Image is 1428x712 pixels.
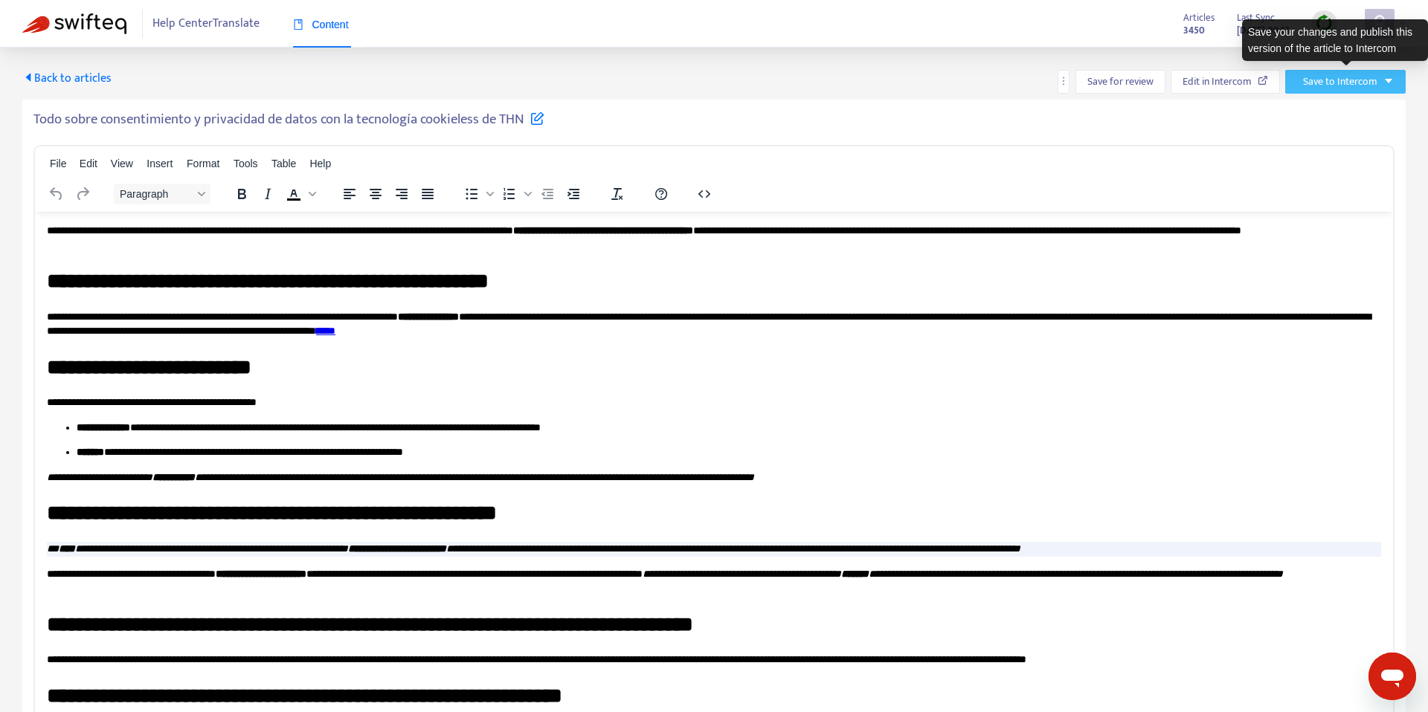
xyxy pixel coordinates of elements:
[309,158,331,169] span: Help
[33,111,544,129] h5: Todo sobre consentimiento y privacidad de datos con la tecnología cookieless de THN
[271,158,296,169] span: Table
[187,158,219,169] span: Format
[44,184,69,204] button: Undo
[1171,70,1280,94] button: Edit in Intercom
[1368,653,1416,700] iframe: Button to launch messaging window
[1183,22,1205,39] strong: 3450
[1371,14,1389,32] span: user
[22,71,34,83] span: caret-left
[120,188,193,200] span: Paragraph
[1075,70,1165,94] button: Save for review
[255,184,280,204] button: Italic
[293,19,303,30] span: book
[561,184,586,204] button: Increase indent
[1087,74,1154,90] span: Save for review
[459,184,496,204] div: Bullet list
[281,184,318,204] div: Text color Black
[337,184,362,204] button: Align left
[22,13,126,34] img: Swifteq
[22,68,112,88] span: Back to articles
[70,184,95,204] button: Redo
[293,19,349,30] span: Content
[1303,74,1377,90] span: Save to Intercom
[389,184,414,204] button: Align right
[1315,14,1334,33] img: sync.dc5367851b00ba804db3.png
[1058,70,1070,94] button: more
[229,184,254,204] button: Bold
[147,158,173,169] span: Insert
[80,158,97,169] span: Edit
[1383,76,1394,86] span: caret-down
[50,158,67,169] span: File
[535,184,560,204] button: Decrease indent
[1237,22,1289,39] strong: [DATE] 09:17
[1183,74,1252,90] span: Edit in Intercom
[1237,10,1275,26] span: Last Sync
[1242,19,1428,61] div: Save your changes and publish this version of the article to Intercom
[363,184,388,204] button: Align center
[152,10,260,38] span: Help Center Translate
[1058,76,1069,86] span: more
[111,158,133,169] span: View
[114,184,210,204] button: Block Paragraph
[1285,70,1406,94] button: Save to Intercomcaret-down
[1183,10,1215,26] span: Articles
[605,184,630,204] button: Clear formatting
[497,184,534,204] div: Numbered list
[415,184,440,204] button: Justify
[234,158,258,169] span: Tools
[649,184,674,204] button: Help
